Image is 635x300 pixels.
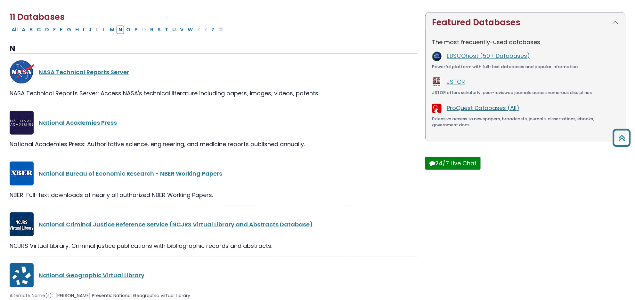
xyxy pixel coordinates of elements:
button: Filter Results S [156,26,163,34]
span: [PERSON_NAME] Presents: National Geographic Virtual Library [55,292,190,299]
div: Alpha-list to filter by first letter of database name [10,25,226,33]
div: NBER: Full-text downloads of nearly all authorized NBER Working Papers. [10,191,418,199]
a: Back to Top [610,132,633,144]
button: Filter Results E [51,26,58,34]
button: Filter Results D [43,26,51,34]
button: 24/7 Live Chat [425,157,481,170]
button: Filter Results P [133,26,140,34]
button: Filter Results N [117,26,124,34]
a: National Criminal Justice Reference Service (NCJRS Virtual Library and Abstracts Database) [39,220,313,228]
button: Filter Results T [163,26,170,34]
div: Extensive access to newspapers, broadcasts, journals, dissertations, ebooks, government docs. [432,116,619,128]
button: Filter Results A [20,26,27,34]
a: National Academies Press [39,119,117,127]
a: National Bureau of Economic Research - NBER Working Papers [39,170,222,178]
a: NASA Technical Reports Server [39,68,129,76]
button: All [10,26,20,34]
button: Filter Results W [186,26,195,34]
button: Filter Results O [124,26,132,34]
div: NCJRS Virtual Library: Criminal justice publications with bibliographic records and abstracts. [10,241,418,250]
button: Filter Results R [148,26,155,34]
button: Filter Results J [86,26,94,34]
a: National Geographic Virtual Library [39,271,144,279]
span: Alternate Name(s): [10,292,53,299]
a: JSTOR [447,78,465,86]
div: National Academies Press: Authoritative science, engineering, and medicine reports published annu... [10,140,418,148]
button: Filter Results V [178,26,185,34]
button: Filter Results G [65,26,73,34]
div: NASA Technical Reports Server: Access NASA's technical literature including papers, images, video... [10,89,418,98]
h3: N [10,44,418,54]
button: Filter Results F [58,26,65,34]
button: Filter Results B [28,26,35,34]
button: Filter Results I [81,26,86,34]
a: EBSCOhost (50+ Databases) [447,52,530,60]
span: 11 Databases [10,11,65,23]
button: Filter Results Z [209,26,216,34]
div: Powerful platform with full-text databases and popular information. [432,64,619,70]
button: Featured Databases [426,12,625,33]
button: Filter Results L [101,26,108,34]
p: The most frequently-used databases [432,38,619,46]
div: JSTOR offers scholarly, peer-reviewed journals across numerous disciplines. [432,90,619,96]
button: Filter Results U [170,26,178,34]
button: Filter Results M [108,26,116,34]
a: ProQuest Databases (All) [447,104,519,112]
button: Filter Results H [73,26,81,34]
button: Filter Results C [35,26,43,34]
